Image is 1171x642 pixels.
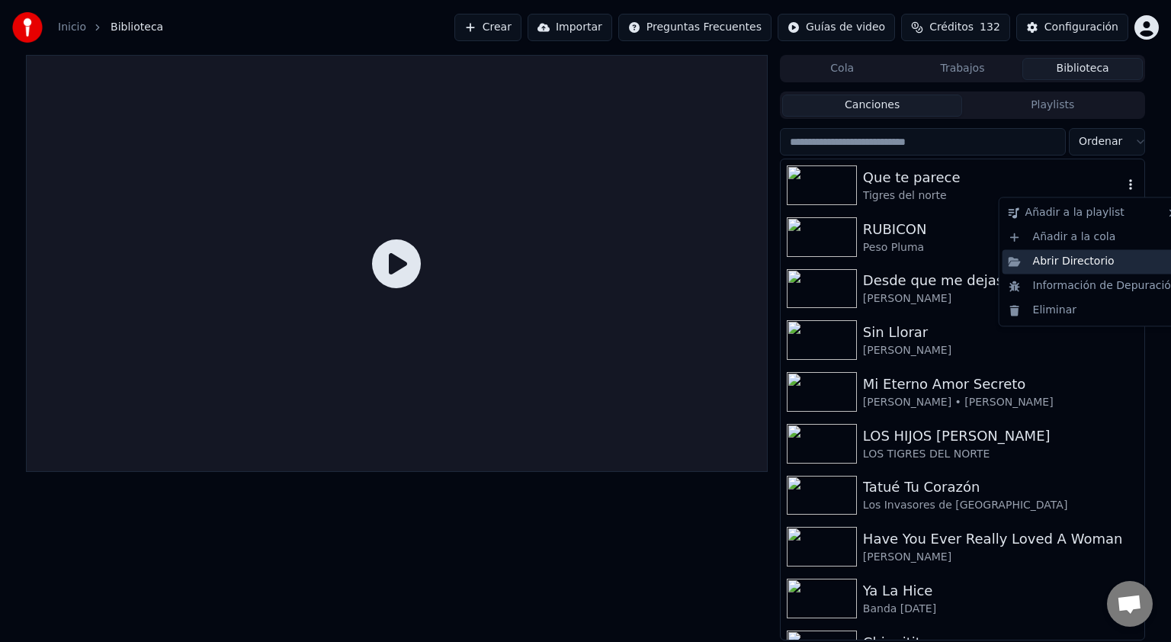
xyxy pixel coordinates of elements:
span: Ordenar [1079,134,1122,149]
div: RUBICON [863,219,1138,240]
div: Tigres del norte [863,188,1123,204]
div: Ya La Hice [863,580,1138,602]
div: Sin Llorar [863,322,1138,343]
span: Créditos [929,20,974,35]
button: Créditos132 [901,14,1010,41]
div: Desde que me dejaste [863,270,1138,291]
button: Biblioteca [1022,58,1143,80]
div: Los Invasores de [GEOGRAPHIC_DATA] [863,498,1138,513]
div: [PERSON_NAME] • [PERSON_NAME] [863,395,1138,410]
div: Peso Pluma [863,240,1138,255]
button: Trabajos [903,58,1023,80]
button: Importar [528,14,612,41]
div: [PERSON_NAME] [863,291,1138,307]
div: Banda [DATE] [863,602,1138,617]
button: Guías de video [778,14,895,41]
div: Open chat [1107,581,1153,627]
button: Preguntas Frecuentes [618,14,772,41]
div: LOS HIJOS [PERSON_NAME] [863,425,1138,447]
div: LOS TIGRES DEL NORTE [863,447,1138,462]
button: Cola [782,58,903,80]
a: Inicio [58,20,86,35]
button: Crear [454,14,521,41]
div: Have You Ever Really Loved A Woman [863,528,1138,550]
img: youka [12,12,43,43]
button: Configuración [1016,14,1128,41]
span: Biblioteca [111,20,163,35]
nav: breadcrumb [58,20,163,35]
div: Mi Eterno Amor Secreto [863,374,1138,395]
div: [PERSON_NAME] [863,343,1138,358]
div: Configuración [1044,20,1118,35]
div: Tatué Tu Corazón [863,477,1138,498]
button: Canciones [782,95,963,117]
button: Playlists [962,95,1143,117]
div: Que te parece [863,167,1123,188]
div: [PERSON_NAME] [863,550,1138,565]
span: 132 [980,20,1000,35]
